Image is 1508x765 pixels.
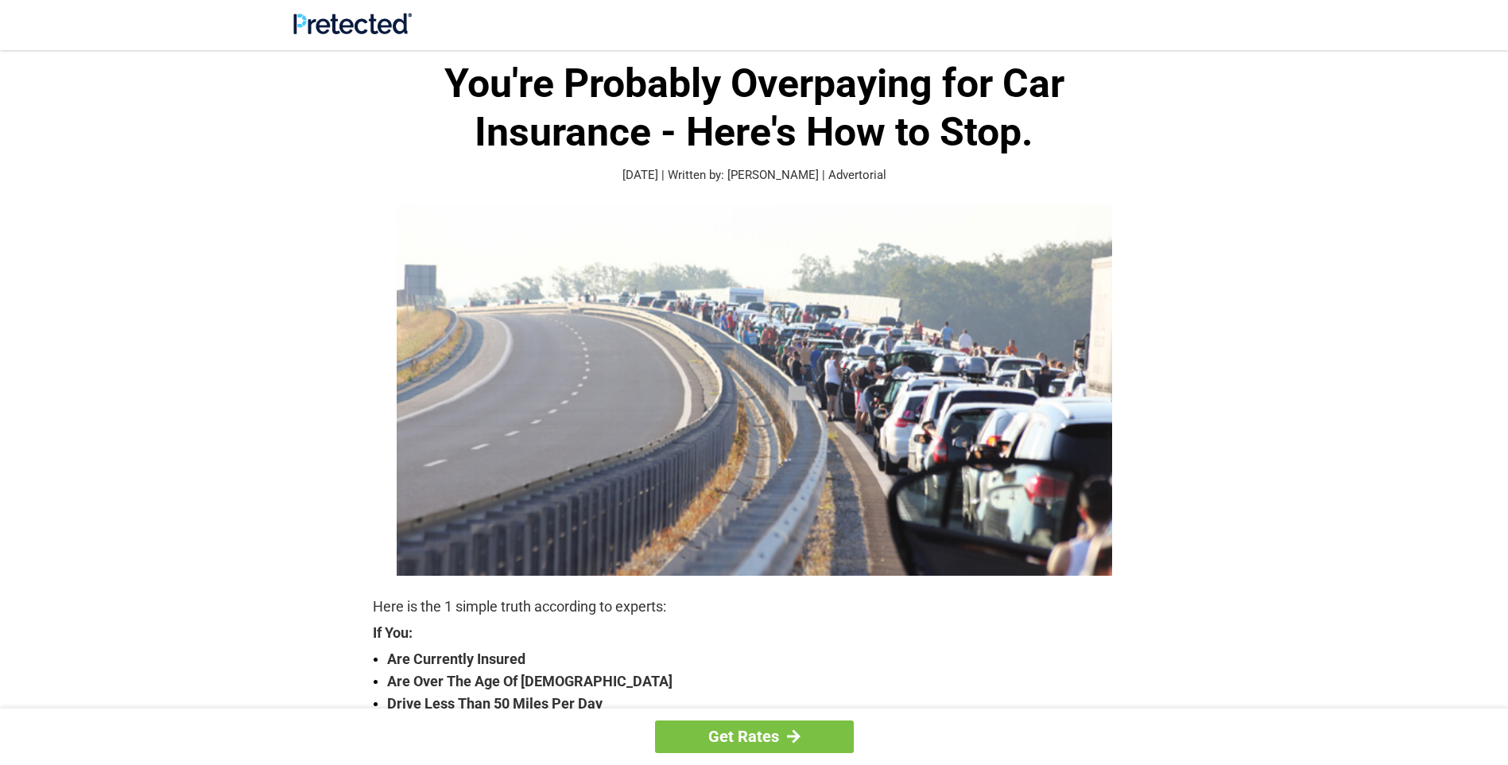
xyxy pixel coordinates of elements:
a: Get Rates [655,720,854,753]
p: Here is the 1 simple truth according to experts: [373,596,1136,618]
a: Site Logo [293,22,412,37]
strong: If You: [373,626,1136,640]
img: Site Logo [293,13,412,34]
h1: You're Probably Overpaying for Car Insurance - Here's How to Stop. [373,60,1136,157]
p: [DATE] | Written by: [PERSON_NAME] | Advertorial [373,166,1136,184]
strong: Drive Less Than 50 Miles Per Day [387,693,1136,715]
strong: Are Over The Age Of [DEMOGRAPHIC_DATA] [387,670,1136,693]
strong: Are Currently Insured [387,648,1136,670]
